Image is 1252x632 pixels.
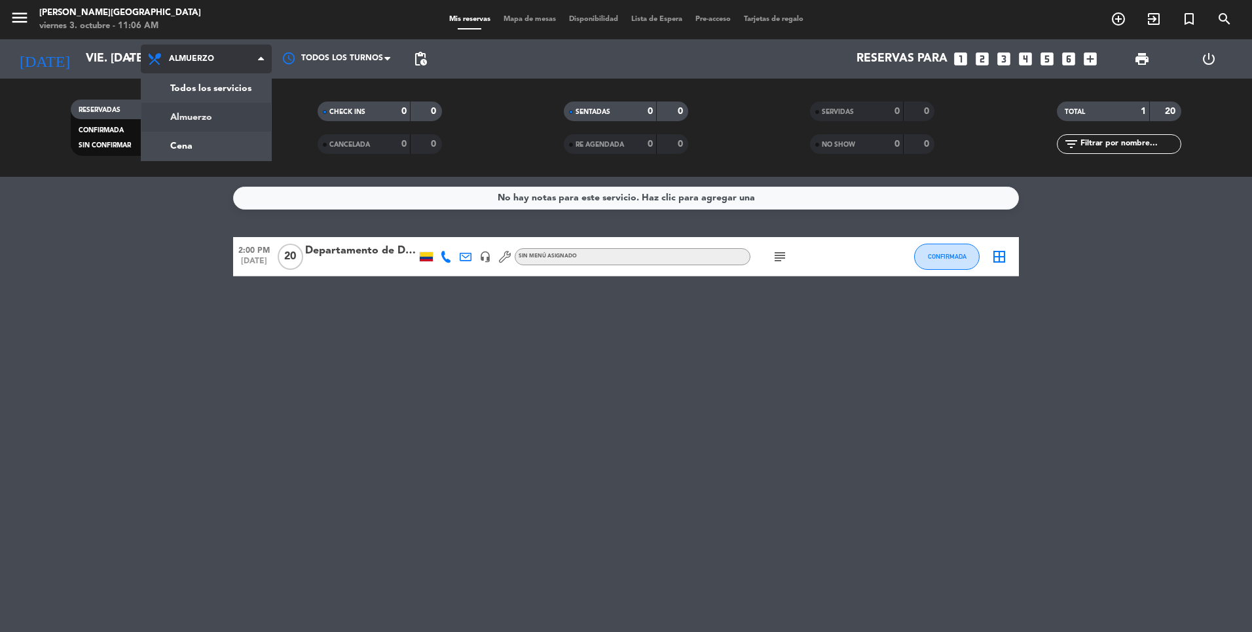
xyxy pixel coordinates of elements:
[1039,50,1056,67] i: looks_5
[856,52,948,65] span: Reservas para
[122,51,138,67] i: arrow_drop_down
[1201,51,1217,67] i: power_settings_new
[431,139,439,149] strong: 0
[1060,50,1077,67] i: looks_6
[1065,109,1085,115] span: TOTAL
[39,20,201,33] div: viernes 3. octubre - 11:06 AM
[443,16,497,23] span: Mis reservas
[401,139,407,149] strong: 0
[10,8,29,28] i: menu
[233,242,275,257] span: 2:00 PM
[10,45,79,73] i: [DATE]
[822,141,855,148] span: NO SHOW
[894,107,900,116] strong: 0
[576,141,624,148] span: RE AGENDADA
[479,251,491,263] i: headset_mic
[1181,11,1197,27] i: turned_in_not
[10,8,29,32] button: menu
[928,253,967,260] span: CONFIRMADA
[79,107,120,113] span: RESERVADAS
[1217,11,1232,27] i: search
[498,191,755,206] div: No hay notas para este servicio. Haz clic para agregar una
[79,142,131,149] span: SIN CONFIRMAR
[329,141,370,148] span: CANCELADA
[1063,136,1079,152] i: filter_list
[924,107,932,116] strong: 0
[648,139,653,149] strong: 0
[305,242,416,259] div: Departamento de Derecho Penal y Criminologia
[497,16,562,23] span: Mapa de mesas
[995,50,1012,67] i: looks_3
[141,132,271,160] a: Cena
[894,139,900,149] strong: 0
[169,54,214,64] span: Almuerzo
[924,139,932,149] strong: 0
[329,109,365,115] span: CHECK INS
[1134,51,1150,67] span: print
[772,249,788,265] i: subject
[625,16,689,23] span: Lista de Espera
[689,16,737,23] span: Pre-acceso
[991,249,1007,265] i: border_all
[141,103,271,132] a: Almuerzo
[822,109,854,115] span: SERVIDAS
[79,127,124,134] span: CONFIRMADA
[1079,137,1181,151] input: Filtrar por nombre...
[1017,50,1034,67] i: looks_4
[914,244,980,270] button: CONFIRMADA
[1165,107,1178,116] strong: 20
[278,244,303,270] span: 20
[1146,11,1162,27] i: exit_to_app
[39,7,201,20] div: [PERSON_NAME][GEOGRAPHIC_DATA]
[1082,50,1099,67] i: add_box
[431,107,439,116] strong: 0
[678,107,686,116] strong: 0
[678,139,686,149] strong: 0
[952,50,969,67] i: looks_one
[562,16,625,23] span: Disponibilidad
[1111,11,1126,27] i: add_circle_outline
[413,51,428,67] span: pending_actions
[737,16,810,23] span: Tarjetas de regalo
[974,50,991,67] i: looks_two
[1141,107,1146,116] strong: 1
[519,253,577,259] span: Sin menú asignado
[576,109,610,115] span: SENTADAS
[648,107,653,116] strong: 0
[233,257,275,272] span: [DATE]
[401,107,407,116] strong: 0
[1175,39,1242,79] div: LOG OUT
[141,74,271,103] a: Todos los servicios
